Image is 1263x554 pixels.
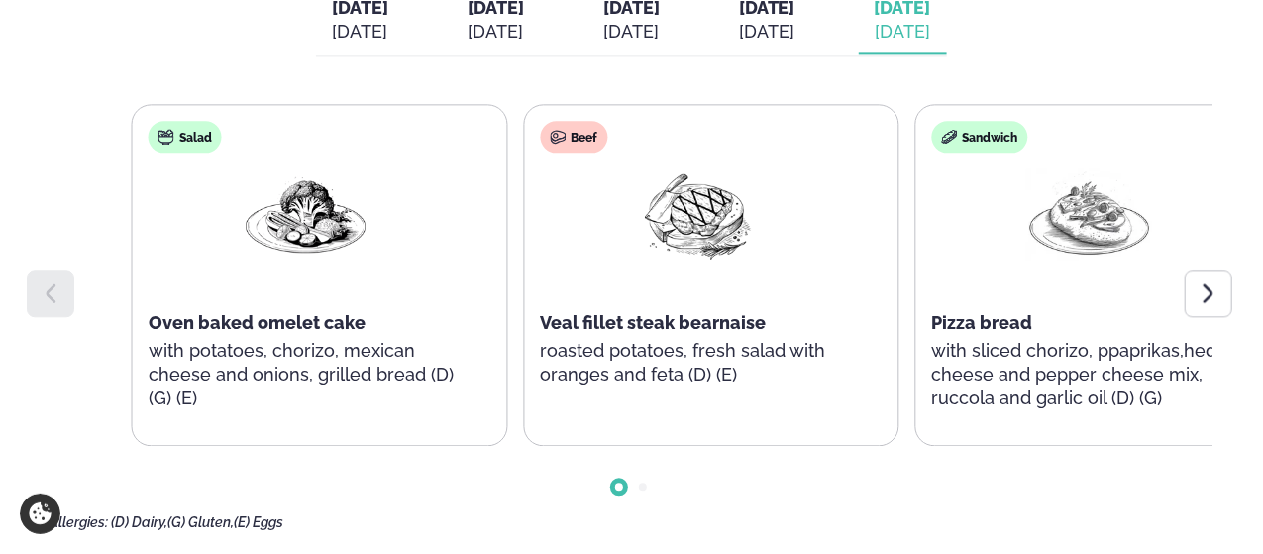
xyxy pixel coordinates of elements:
div: [DATE] [332,20,388,44]
img: sandwich-new-16px.svg [941,129,957,145]
a: Cookie settings [20,494,60,534]
p: roasted potatoes, fresh salad with oranges and feta (D) (E) [540,339,855,387]
span: Veal fillet steak bearnaise [540,312,766,333]
div: [DATE] [875,20,931,44]
span: Go to slide 2 [639,483,647,491]
div: Salad [149,121,222,153]
span: Pizza bread [931,312,1032,333]
img: Pizza-Bread.png [1025,168,1152,261]
p: with potatoes, chorizo, mexican cheese and onions, grilled bread (D) (G) (E) [149,339,464,410]
img: Vegan.png [243,168,369,261]
span: Go to slide 1 [615,483,623,491]
img: Beef-Meat.png [634,168,761,261]
span: (D) Dairy, [111,514,167,530]
span: (E) Eggs [234,514,283,530]
div: [DATE] [603,20,660,44]
span: (G) Gluten, [167,514,234,530]
span: Oven baked omelet cake [149,312,366,333]
img: salad.svg [158,129,174,145]
div: Sandwich [931,121,1027,153]
span: Allergies: [50,514,108,530]
p: with sliced chorizo, ppaprikas,heddar cheese and pepper cheese mix, ruccola and garlic oil (D) (G) [931,339,1246,410]
div: [DATE] [468,20,524,44]
img: beef.svg [550,129,566,145]
div: Beef [540,121,607,153]
div: [DATE] [739,20,795,44]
